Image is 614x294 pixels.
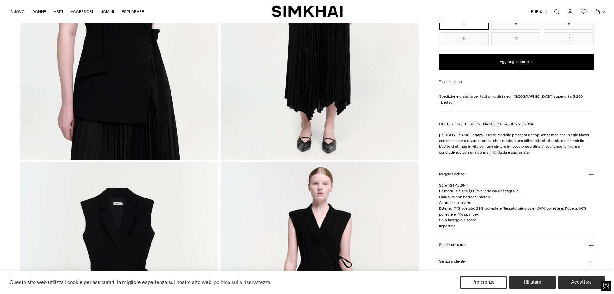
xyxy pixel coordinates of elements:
font: Chiusura con bottone interno. [439,195,491,199]
button: 4 [439,17,489,30]
font: politica sulla riservatezza [214,279,270,285]
font: [PERSON_NAME] in [439,133,475,137]
a: ACCESSORI [71,5,93,19]
button: Servizi al cliente [439,253,594,270]
font: Tasse incluse. [439,79,463,84]
button: Accettare [558,276,605,289]
button: Preferenze [460,276,507,289]
font: Servizi al cliente [439,259,465,264]
a: Vai alla pagina dell'account [564,5,577,18]
font: Importato. [439,224,457,228]
a: DONNE [32,5,46,19]
font: nero. [475,133,484,137]
font: Questo modello presenta un top senza maniche in stile blazer con scollo a V e revers a lancia, ch... [439,133,589,155]
font: 4 [463,21,465,25]
a: UOMINI [101,5,114,19]
a: ESPLORARE [122,5,144,19]
font: Accettare [571,279,592,285]
font: Dettagli [441,100,454,105]
font: 0 [602,9,605,14]
font: Solo lavaggio a secco. [439,218,477,222]
font: Stile 424-1226-H [439,183,469,188]
a: Lista dei desideri [577,5,590,18]
a: Informativa sulla privacy (si apre in una nuova scheda) [213,278,271,287]
a: Apri la modalità carrello [591,5,604,18]
font: 14 [567,36,570,41]
a: Apri la modalità di ricerca [550,5,563,18]
font: Annodabile in vita. [439,200,471,205]
button: Informazioni su SIMKHAI [439,270,594,287]
a: Dettagli [441,99,454,105]
button: 14 [544,32,594,45]
button: Rifiutare [509,276,556,289]
button: 10 [439,32,489,45]
font: Spedizione gratuita per tutti gli ordini negli [GEOGRAPHIC_DATA] superiori a $ 200 [439,94,583,99]
button: 8 [544,17,594,30]
font: 10 [462,36,465,41]
a: ABITI [54,5,63,19]
button: EUR € [531,5,548,19]
font: 12 [514,36,518,41]
button: Aggiungi al carrello [439,54,594,70]
a: SIMKHAI [272,5,343,18]
font: Aggiungi al carrello [500,59,533,64]
button: Maggiori dettagli [439,166,594,182]
font: La modella è alta 1,80 m e indossa una taglia 2. [439,189,519,193]
font: 8 [568,21,570,25]
font: Maggiori dettagli [439,172,466,176]
font: Spedizioni e resi [439,242,466,247]
font: Rifiutare [524,279,541,285]
a: NUOVO [11,5,24,19]
font: EUR € [531,9,542,14]
a: COLLEZIONE [PERSON_NAME] PRE-AUTUNNO 2024 [439,122,533,126]
button: Spedizioni e resi [439,237,594,253]
button: 12 [491,32,541,45]
button: 6 [491,17,541,30]
font: 6 [515,21,517,25]
font: Esterno: 71% acetato, 29% poliestere. Tessuto principale: 100% poliestere. Fodera: 96% poliestere... [439,206,587,217]
font: Preferenze [473,279,495,285]
font: Questo sito web utilizza i cookie per assicurarti la migliore esperienza sul nostro sito web. [9,279,213,285]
